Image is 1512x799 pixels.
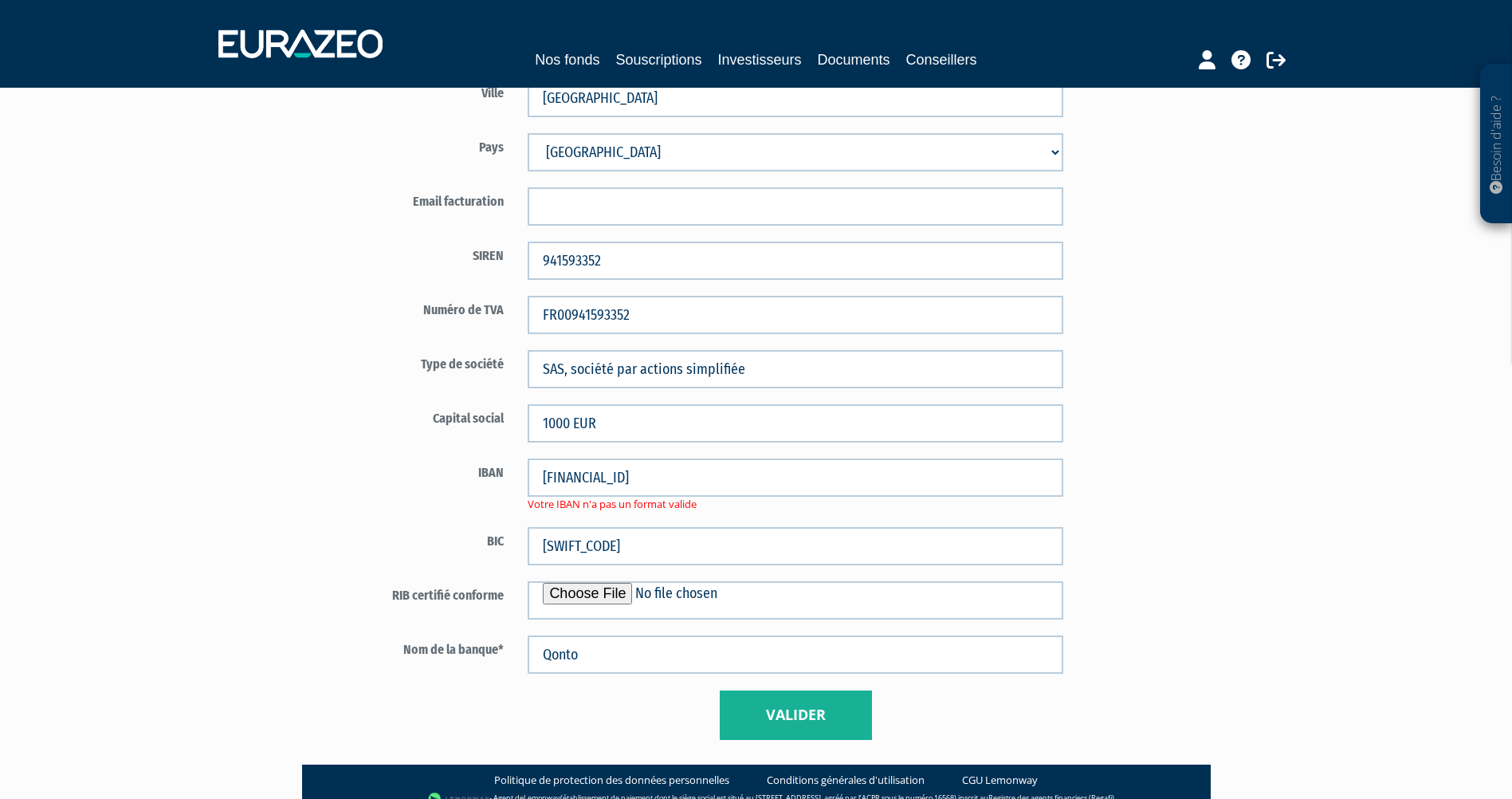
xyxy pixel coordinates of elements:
label: SIREN [330,242,516,266]
a: Nos fonds [535,49,599,71]
a: Conseillers [906,49,977,71]
a: Documents [818,49,890,71]
a: Conditions générales d'utilisation [767,773,925,788]
a: Investisseurs [717,49,801,71]
label: Type de société [330,350,516,374]
p: Besoin d'aide ? [1487,73,1506,216]
img: 1732889491-logotype_eurazeo_blanc_rvb.png [218,30,383,58]
label: BIC [330,527,516,551]
label: IBAN [330,459,516,482]
label: Numéro de TVA [330,296,516,320]
a: Souscriptions [615,49,701,71]
label: RIB certifié conforme [330,581,516,605]
a: Politique de protection des données personnelles [494,773,729,788]
label: Pays [330,133,516,157]
span: Votre IBAN n'a pas un format valide [528,497,697,511]
label: Ville [330,79,516,103]
label: Email facturation [330,187,516,211]
label: Nom de la banque* [330,636,516,659]
label: Capital social [330,404,516,428]
button: Valider [720,691,872,740]
a: CGU Lemonway [962,773,1038,788]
